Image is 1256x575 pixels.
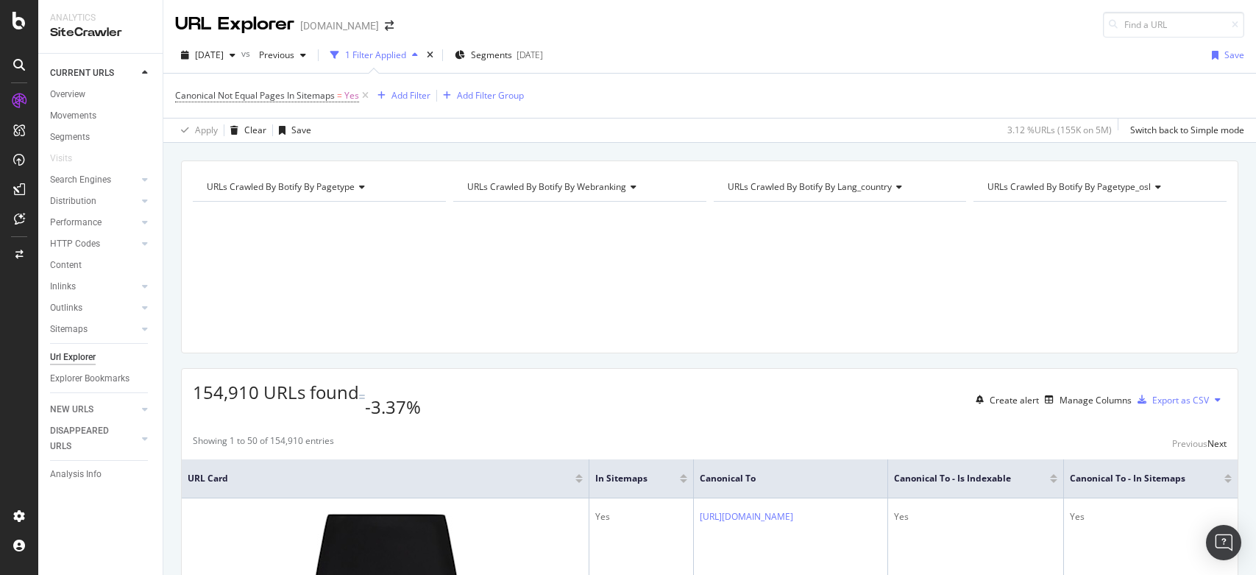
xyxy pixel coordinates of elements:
div: 1 Filter Applied [345,49,406,61]
div: Next [1207,437,1227,450]
button: Previous [1172,434,1207,452]
h4: URLs Crawled By Botify By lang_country [725,175,954,199]
button: Previous [253,43,312,67]
div: Create alert [990,394,1039,406]
div: [DOMAIN_NAME] [300,18,379,33]
div: Sitemaps [50,322,88,337]
div: Inlinks [50,279,76,294]
div: [DATE] [517,49,543,61]
button: [DATE] [175,43,241,67]
a: [URL][DOMAIN_NAME] [700,510,793,523]
a: Distribution [50,194,138,209]
h4: URLs Crawled By Botify By pagetype [204,175,433,199]
a: CURRENT URLS [50,66,138,81]
a: Content [50,258,152,273]
div: HTTP Codes [50,236,100,252]
button: Export as CSV [1132,388,1209,412]
div: Add Filter Group [457,89,524,102]
div: Yes [595,510,687,523]
a: Inlinks [50,279,138,294]
span: URLs Crawled By Botify By lang_country [728,180,892,193]
div: Yes [894,510,1057,523]
a: Sitemaps [50,322,138,337]
div: Overview [50,87,85,102]
div: CURRENT URLS [50,66,114,81]
div: Add Filter [391,89,430,102]
button: Switch back to Simple mode [1124,119,1244,142]
a: Movements [50,108,152,124]
span: Canonical Not Equal Pages In Sitemaps [175,89,335,102]
div: Search Engines [50,172,111,188]
button: Clear [224,119,266,142]
div: arrow-right-arrow-left [385,21,394,31]
a: HTTP Codes [50,236,138,252]
span: Canonical To [700,472,859,485]
div: Performance [50,215,102,230]
div: Switch back to Simple mode [1130,124,1244,136]
div: Previous [1172,437,1207,450]
button: Next [1207,434,1227,452]
div: URL Explorer [175,12,294,37]
div: Open Intercom Messenger [1206,525,1241,560]
input: Find a URL [1103,12,1244,38]
div: Yes [1070,510,1232,523]
a: Explorer Bookmarks [50,371,152,387]
a: Url Explorer [50,350,152,365]
div: Export as CSV [1152,394,1209,406]
span: In Sitemaps [595,472,658,485]
button: Segments[DATE] [449,43,549,67]
div: Segments [50,130,90,145]
a: DISAPPEARED URLS [50,423,138,454]
span: URLs Crawled By Botify By pagetype [207,180,355,193]
a: Overview [50,87,152,102]
span: URL Card [188,472,572,485]
div: Save [1224,49,1244,61]
span: 154,910 URLs found [193,380,359,404]
div: Content [50,258,82,273]
div: Analytics [50,12,151,24]
h4: URLs Crawled By Botify By webranking [464,175,693,199]
div: Visits [50,151,72,166]
div: Apply [195,124,218,136]
span: 2025 Sep. 29th [195,49,224,61]
h4: URLs Crawled By Botify By pagetype_osl [984,175,1213,199]
a: Performance [50,215,138,230]
a: Visits [50,151,87,166]
div: Distribution [50,194,96,209]
a: Segments [50,130,152,145]
button: Save [1206,43,1244,67]
div: DISAPPEARED URLS [50,423,124,454]
button: Manage Columns [1039,391,1132,409]
span: Canonical To - Is Indexable [894,472,1028,485]
button: Add Filter Group [437,87,524,105]
div: Manage Columns [1060,394,1132,406]
span: Canonical To - In Sitemaps [1070,472,1202,485]
div: 3.12 % URLs ( 155K on 5M ) [1007,124,1112,136]
a: Analysis Info [50,467,152,482]
a: Outlinks [50,300,138,316]
div: Showing 1 to 50 of 154,910 entries [193,434,334,452]
div: Outlinks [50,300,82,316]
div: -3.37% [365,395,421,420]
div: Url Explorer [50,350,96,365]
button: 1 Filter Applied [324,43,424,67]
button: Save [273,119,311,142]
span: vs [241,47,253,60]
span: Segments [471,49,512,61]
a: Search Engines [50,172,138,188]
div: Save [291,124,311,136]
span: URLs Crawled By Botify By webranking [467,180,626,193]
span: = [337,89,342,102]
span: Previous [253,49,294,61]
a: NEW URLS [50,402,138,417]
span: Yes [344,85,359,106]
div: Analysis Info [50,467,102,482]
div: times [424,48,436,63]
img: Equal [359,395,365,399]
div: Clear [244,124,266,136]
div: Explorer Bookmarks [50,371,129,387]
div: SiteCrawler [50,24,151,41]
button: Create alert [970,388,1039,412]
button: Add Filter [372,87,430,105]
span: URLs Crawled By Botify By pagetype_osl [987,180,1151,193]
